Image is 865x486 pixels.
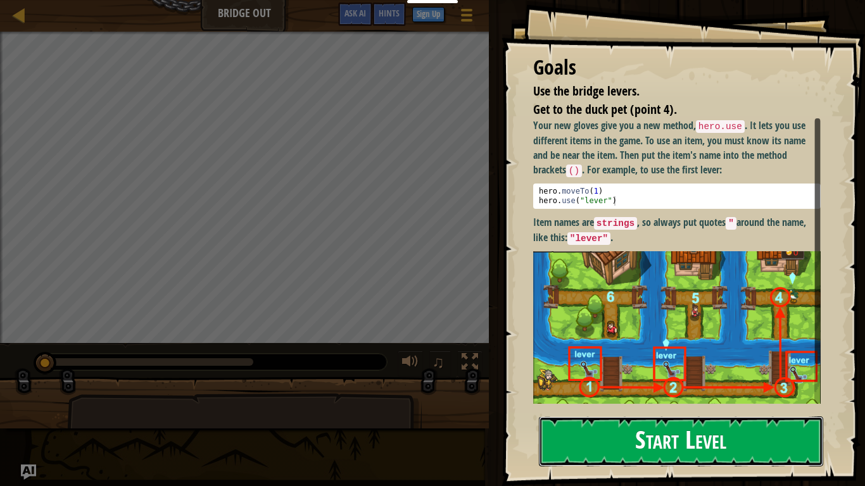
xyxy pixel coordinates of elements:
[338,3,372,26] button: Ask AI
[533,53,821,82] div: Goals
[696,120,745,133] code: hero.use
[533,118,821,177] p: Your new gloves give you a new method, . It lets you use different items in the game. To use an i...
[451,3,483,32] button: Show game menu
[412,7,445,22] button: Sign Up
[533,215,806,244] strong: Item names are , so always put quotes around the name, like this: .
[457,351,483,377] button: Toggle fullscreen
[432,352,445,371] span: ♫
[594,217,637,230] code: strings
[533,251,821,423] img: Screenshot 2022 10 06 at 14
[517,82,818,101] li: Use the bridge levers.
[566,165,582,177] code: ()
[398,351,423,377] button: Adjust volume
[429,351,451,377] button: ♫
[533,101,677,118] span: Get to the duck pet (point 4).
[726,217,736,230] code: "
[344,7,366,19] span: Ask AI
[517,101,818,119] li: Get to the duck pet (point 4).
[539,416,823,466] button: Start Level
[379,7,400,19] span: Hints
[533,82,640,99] span: Use the bridge levers.
[567,232,610,245] code: "lever"
[21,464,36,480] button: Ask AI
